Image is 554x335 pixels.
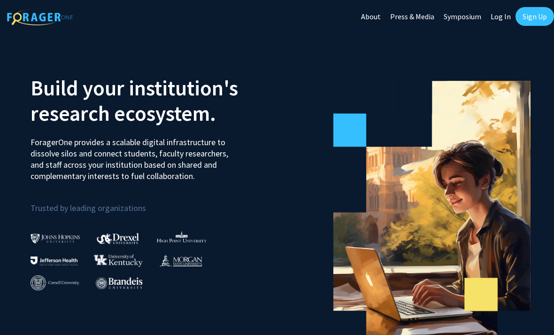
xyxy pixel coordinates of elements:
img: Johns Hopkins University [31,234,80,243]
img: High Point University [157,231,207,242]
img: Brandeis University [96,277,143,289]
img: ForagerOne Logo [7,9,73,25]
img: University of Kentucky [94,254,143,267]
p: ForagerOne provides a scalable digital infrastructure to dissolve silos and connect students, fac... [31,130,241,182]
p: Trusted by leading organizations [31,189,270,215]
a: Sign Up [516,7,554,26]
img: Cornell University [31,275,79,291]
h2: Build your institution's research ecosystem. [31,75,270,126]
img: Morgan State University [159,254,202,266]
img: Thomas Jefferson University [31,257,77,265]
img: Drexel University [97,233,139,244]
